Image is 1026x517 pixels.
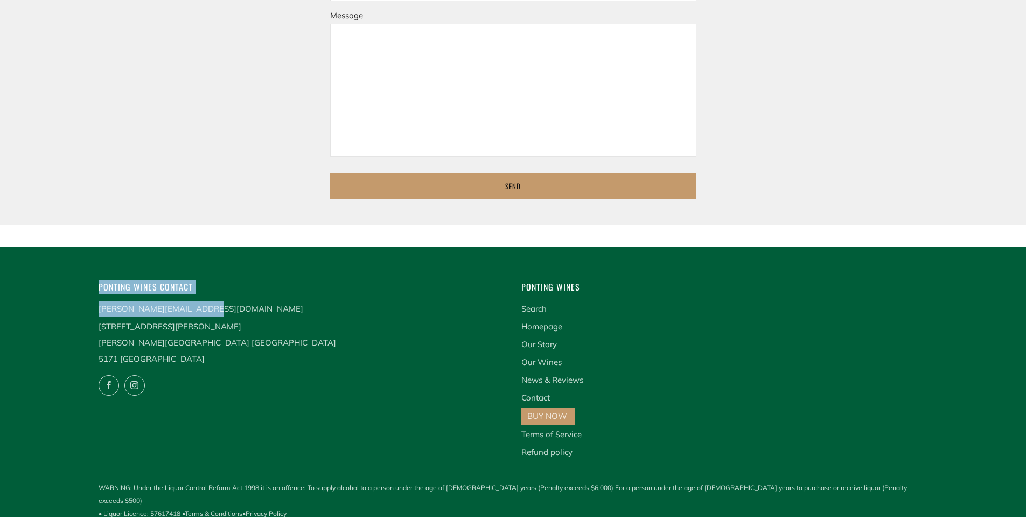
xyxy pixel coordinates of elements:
[521,375,583,385] a: News & Reviews
[99,481,928,507] span: WARNING: Under the Liquor Control Reform Act 1998 it is an offence: To supply alcohol to a person...
[330,173,696,199] input: Send
[521,304,547,314] a: Search
[99,304,303,314] a: [PERSON_NAME][EMAIL_ADDRESS][DOMAIN_NAME]
[521,429,582,439] a: Terms of Service
[521,321,562,332] a: Homepage
[521,280,928,294] h4: Ponting Wines
[330,10,363,20] label: Message
[521,392,550,403] a: Contact
[99,280,505,294] h4: Ponting Wines Contact
[521,339,557,349] a: Our Story
[99,319,505,367] p: [STREET_ADDRESS][PERSON_NAME] [PERSON_NAME][GEOGRAPHIC_DATA] [GEOGRAPHIC_DATA] 5171 [GEOGRAPHIC_D...
[521,447,573,457] a: Refund policy
[521,357,562,367] a: Our Wines
[527,411,567,421] a: BUY NOW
